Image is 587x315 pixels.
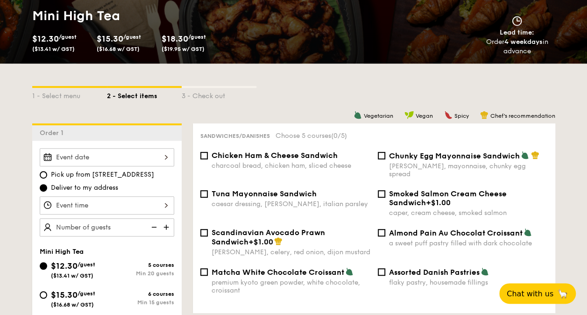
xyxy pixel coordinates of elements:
div: 1 - Select menu [32,88,107,101]
img: icon-clock.2db775ea.svg [510,16,524,26]
input: Number of guests [40,218,174,236]
img: icon-chef-hat.a58ddaea.svg [480,111,488,119]
img: icon-add.58712e84.svg [160,218,174,236]
span: Scandinavian Avocado Prawn Sandwich [212,228,325,246]
div: Min 15 guests [107,299,174,306]
div: flaky pastry, housemade fillings [389,279,548,286]
input: Matcha White Chocolate Croissantpremium kyoto green powder, white chocolate, croissant [200,268,208,276]
div: Min 20 guests [107,270,174,277]
input: Assorted Danish Pastriesflaky pastry, housemade fillings [378,268,385,276]
div: caper, cream cheese, smoked salmon [389,209,548,217]
span: 🦙 [557,288,568,299]
img: icon-vegetarian.fe4039eb.svg [345,267,354,276]
span: ($16.68 w/ GST) [51,301,94,308]
div: [PERSON_NAME], mayonnaise, chunky egg spread [389,162,548,178]
div: 5 courses [107,262,174,268]
span: /guest [59,34,77,40]
input: Chicken Ham & Cheese Sandwichcharcoal bread, chicken ham, sliced cheese [200,152,208,159]
span: Chef's recommendation [490,113,555,119]
img: icon-vegetarian.fe4039eb.svg [521,151,529,159]
span: Chicken Ham & Cheese Sandwich [212,151,338,160]
span: Tuna Mayonnaise Sandwich [212,189,317,198]
img: icon-chef-hat.a58ddaea.svg [274,237,283,245]
input: Smoked Salmon Cream Cheese Sandwich+$1.00caper, cream cheese, smoked salmon [378,190,385,198]
img: icon-vegan.f8ff3823.svg [404,111,414,119]
input: Event time [40,196,174,215]
span: Matcha White Chocolate Croissant [212,268,344,277]
span: Deliver to my address [51,183,118,193]
span: Spicy [454,113,469,119]
div: 2 - Select items [107,88,182,101]
span: Sandwiches/Danishes [200,133,270,139]
span: Smoked Salmon Cream Cheese Sandwich [389,189,507,207]
input: Pick up from [STREET_ADDRESS] [40,171,47,179]
span: $12.30 [32,34,59,44]
span: $15.30 [51,290,78,300]
div: caesar dressing, [PERSON_NAME], italian parsley [212,200,370,208]
input: Chunky Egg Mayonnaise Sandwich[PERSON_NAME], mayonnaise, chunky egg spread [378,152,385,159]
div: charcoal bread, chicken ham, sliced cheese [212,162,370,170]
span: Lead time: [500,29,534,36]
span: Order 1 [40,129,67,137]
span: /guest [188,34,206,40]
span: $18.30 [162,34,188,44]
span: Chat with us [507,289,553,298]
div: 3 - Check out [182,88,256,101]
div: Order in advance [475,37,559,56]
span: Mini High Tea [40,248,84,256]
input: Scandinavian Avocado Prawn Sandwich+$1.00[PERSON_NAME], celery, red onion, dijon mustard [200,229,208,236]
input: Event date [40,148,174,166]
span: Choose 5 courses [276,132,347,140]
div: [PERSON_NAME], celery, red onion, dijon mustard [212,248,370,256]
span: ($13.41 w/ GST) [32,46,75,52]
span: ($16.68 w/ GST) [97,46,140,52]
img: icon-vegetarian.fe4039eb.svg [481,267,489,276]
input: $12.30/guest($13.41 w/ GST)5 coursesMin 20 guests [40,262,47,270]
input: $15.30/guest($16.68 w/ GST)6 coursesMin 15 guests [40,291,47,299]
img: icon-vegetarian.fe4039eb.svg [354,111,362,119]
span: (0/5) [331,132,347,140]
input: Deliver to my address [40,184,47,192]
h1: Mini High Tea [32,7,290,24]
span: Vegan [416,113,433,119]
span: /guest [78,290,95,297]
span: $12.30 [51,261,78,271]
span: $15.30 [97,34,123,44]
input: Almond Pain Au Chocolat Croissanta sweet puff pastry filled with dark chocolate [378,229,385,236]
strong: 4 weekdays [504,38,543,46]
div: a sweet puff pastry filled with dark chocolate [389,239,548,247]
span: /guest [78,261,95,268]
span: Vegetarian [364,113,393,119]
span: +$1.00 [248,237,273,246]
span: Assorted Danish Pastries [389,268,480,277]
img: icon-chef-hat.a58ddaea.svg [531,151,539,159]
input: Tuna Mayonnaise Sandwichcaesar dressing, [PERSON_NAME], italian parsley [200,190,208,198]
span: Pick up from [STREET_ADDRESS] [51,170,154,179]
span: Almond Pain Au Chocolat Croissant [389,229,523,237]
span: /guest [123,34,141,40]
span: ($19.95 w/ GST) [162,46,205,52]
div: 6 courses [107,291,174,297]
img: icon-reduce.1d2dbef1.svg [146,218,160,236]
img: icon-spicy.37a8142b.svg [444,111,453,119]
button: Chat with us🦙 [499,283,576,304]
span: Chunky Egg Mayonnaise Sandwich [389,151,520,160]
span: ($13.41 w/ GST) [51,272,93,279]
div: premium kyoto green powder, white chocolate, croissant [212,279,370,294]
img: icon-vegetarian.fe4039eb.svg [523,228,532,236]
span: +$1.00 [426,198,451,207]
